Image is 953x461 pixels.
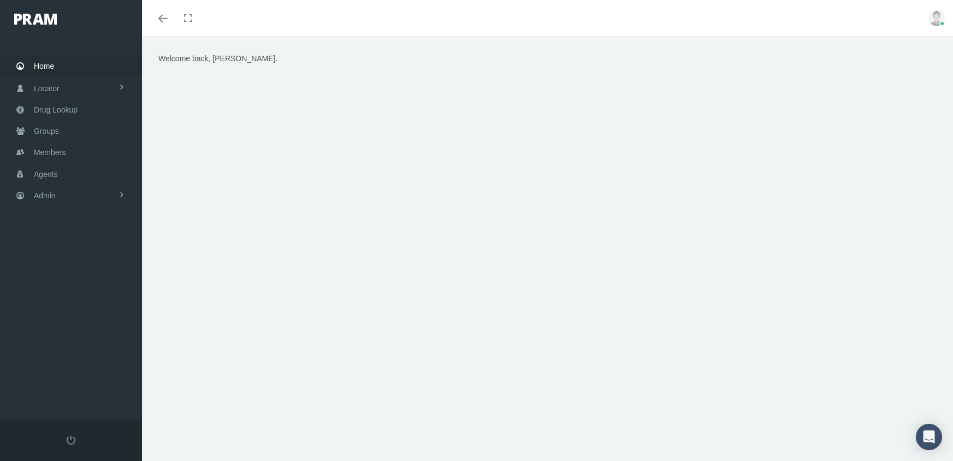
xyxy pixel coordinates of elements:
[916,424,942,450] div: Open Intercom Messenger
[928,10,945,26] img: user-placeholder.jpg
[34,121,59,141] span: Groups
[34,56,54,76] span: Home
[34,142,66,163] span: Members
[34,78,60,99] span: Locator
[34,185,56,206] span: Admin
[34,99,78,120] span: Drug Lookup
[158,54,277,63] span: Welcome back, [PERSON_NAME].
[14,14,57,25] img: PRAM_20_x_78.png
[34,164,58,185] span: Agents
